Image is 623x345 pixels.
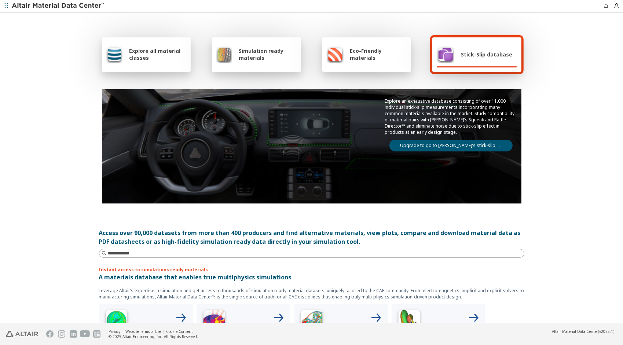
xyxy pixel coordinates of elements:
[297,307,326,337] img: Structural Analyses Icon
[106,45,123,63] img: Explore all material classes
[109,329,120,334] a: Privacy
[385,98,517,135] p: Explore an exhaustive database consisting of over 11,000 individual stick-slip measurements incor...
[461,51,512,58] span: Stick-Slip database
[99,228,524,246] div: Access over 90,000 datasets from more than 400 producers and find alternative materials, view plo...
[395,307,424,337] img: Crash Analyses Icon
[239,47,296,61] span: Simulation ready materials
[125,329,161,334] a: Website Terms of Use
[350,47,407,61] span: Eco-Friendly materials
[129,47,186,61] span: Explore all material classes
[99,287,524,300] p: Leverage Altair’s expertise in simulation and get access to thousands of simulation ready materia...
[99,273,524,282] p: A materials database that enables true multiphysics simulations
[216,45,232,63] img: Simulation ready materials
[166,329,193,334] a: Cookie Consent
[99,267,524,273] p: Instant access to simulations ready materials
[327,45,344,63] img: Eco-Friendly materials
[109,334,198,339] div: © 2025 Altair Engineering, Inc. All Rights Reserved.
[389,140,513,151] a: Upgrade to go to [PERSON_NAME]’s stick-slip database
[199,307,229,337] img: Low Frequency Icon
[552,329,614,334] div: (v2025.1)
[102,307,131,337] img: High Frequency Icon
[12,2,105,10] img: Altair Material Data Center
[6,331,38,337] img: Altair Engineering
[437,45,454,63] img: Stick-Slip database
[552,329,598,334] span: Altair Material Data Center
